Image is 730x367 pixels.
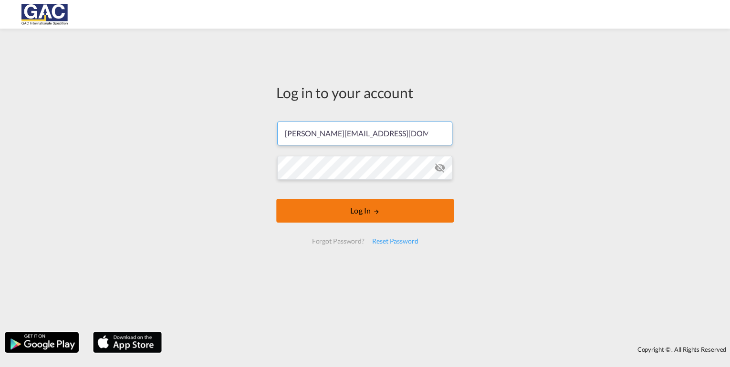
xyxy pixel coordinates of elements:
img: 9f305d00dc7b11eeb4548362177db9c3.png [14,4,79,25]
div: Reset Password [368,233,422,250]
img: apple.png [92,331,163,354]
button: LOGIN [276,199,454,223]
img: google.png [4,331,80,354]
md-icon: icon-eye-off [434,162,446,173]
div: Log in to your account [276,82,454,102]
div: Forgot Password? [308,233,368,250]
input: Enter email/phone number [277,122,452,145]
div: Copyright © . All Rights Reserved [167,341,730,357]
